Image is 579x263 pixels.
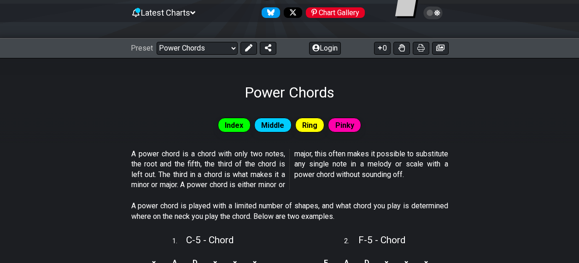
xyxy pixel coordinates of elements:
button: Login [309,42,341,55]
div: Chart Gallery [306,7,365,18]
button: 0 [374,42,391,55]
span: Preset [131,44,153,52]
button: Create image [432,42,449,55]
span: Pinky [335,119,354,132]
button: Toggle Dexterity for all fretkits [393,42,410,55]
button: Edit Preset [240,42,257,55]
span: 1 . [172,236,186,246]
span: Ring [302,119,317,132]
p: A power chord is a chord with only two notes, the root and the fifth, the third of the chord is l... [131,149,448,190]
span: C - 5 - Chord [186,234,234,246]
p: A power chord is played with a limited number of shapes, and what chord you play is determined wh... [131,201,448,222]
button: Print [413,42,429,55]
a: Follow #fretflip at Bluesky [258,7,280,18]
span: F - 5 - Chord [358,234,405,246]
span: Latest Charts [141,8,190,17]
a: Follow #fretflip at X [280,7,302,18]
span: Toggle light / dark theme [428,9,439,17]
h1: Power Chords [245,84,334,101]
a: #fretflip at Pinterest [302,7,365,18]
span: 2 . [344,236,358,246]
span: Middle [261,119,284,132]
span: Index [225,119,243,132]
select: Preset [157,42,238,55]
button: Share Preset [260,42,276,55]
